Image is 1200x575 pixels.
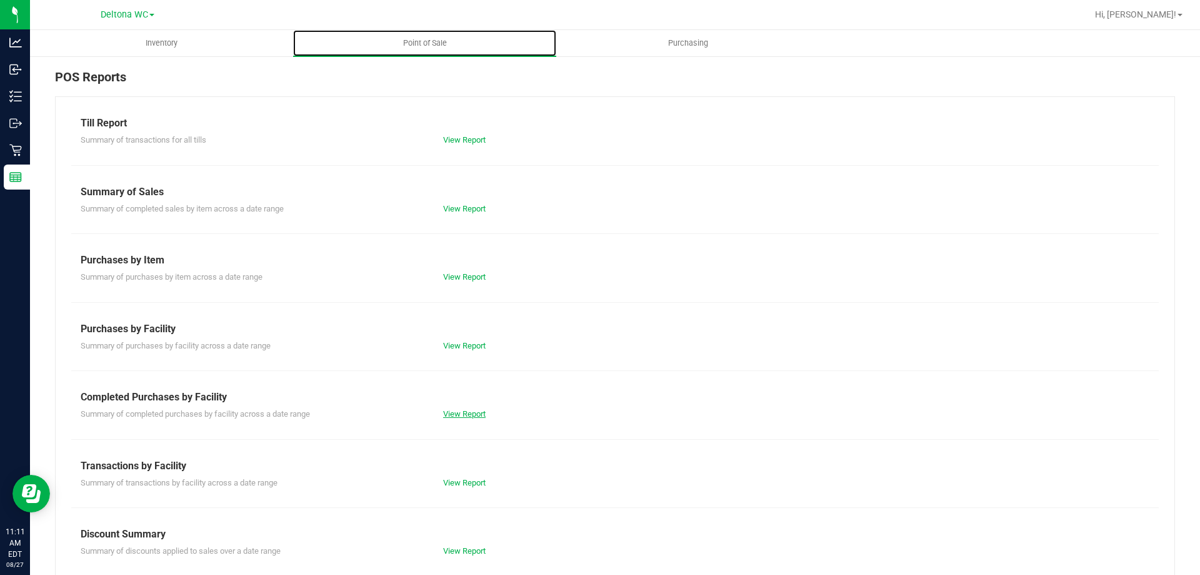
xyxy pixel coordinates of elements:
span: Hi, [PERSON_NAME]! [1095,9,1176,19]
span: Summary of purchases by item across a date range [81,272,262,282]
div: Transactions by Facility [81,459,1149,474]
div: Purchases by Item [81,253,1149,268]
a: Inventory [30,30,293,56]
span: Summary of transactions for all tills [81,135,206,145]
a: View Report [443,409,486,419]
span: Summary of transactions by facility across a date range [81,478,277,487]
div: POS Reports [55,68,1175,96]
inline-svg: Reports [9,171,22,183]
p: 11:11 AM EDT [6,526,24,560]
div: Till Report [81,116,1149,131]
span: Deltona WC [101,9,148,20]
inline-svg: Outbound [9,117,22,130]
inline-svg: Analytics [9,36,22,49]
span: Purchasing [651,38,725,49]
div: Summary of Sales [81,185,1149,200]
a: Point of Sale [293,30,556,56]
a: View Report [443,135,486,145]
div: Completed Purchases by Facility [81,390,1149,405]
span: Summary of discounts applied to sales over a date range [81,546,281,556]
a: View Report [443,341,486,350]
iframe: Resource center [12,475,50,512]
a: View Report [443,272,486,282]
inline-svg: Inventory [9,90,22,103]
inline-svg: Retail [9,144,22,156]
span: Inventory [129,38,194,49]
div: Discount Summary [81,527,1149,542]
span: Point of Sale [386,38,464,49]
span: Summary of completed sales by item across a date range [81,204,284,213]
span: Summary of completed purchases by facility across a date range [81,409,310,419]
a: View Report [443,546,486,556]
a: View Report [443,478,486,487]
span: Summary of purchases by facility across a date range [81,341,271,350]
inline-svg: Inbound [9,63,22,76]
a: Purchasing [556,30,819,56]
p: 08/27 [6,560,24,569]
div: Purchases by Facility [81,322,1149,337]
a: View Report [443,204,486,213]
